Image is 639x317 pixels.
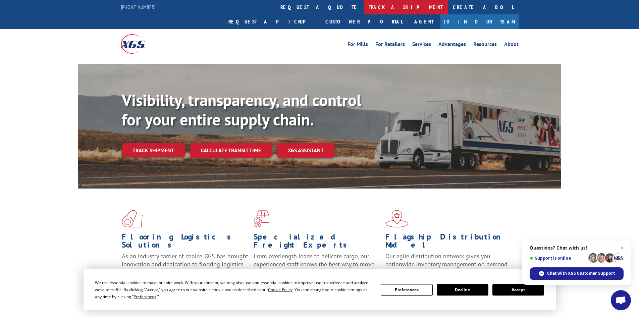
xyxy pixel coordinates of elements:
[385,210,409,227] img: xgs-icon-flagship-distribution-model-red
[385,252,509,268] span: Our agile distribution network gives you nationwide inventory management on demand.
[122,210,143,227] img: xgs-icon-total-supply-chain-intelligence-red
[530,256,586,261] span: Support is online
[134,294,156,300] span: Preferences
[190,143,272,158] a: Calculate transit time
[254,252,380,282] p: From overlength loads to delicate cargo, our experienced staff knows the best way to move your fr...
[385,233,512,252] h1: Flagship Distribution Model
[547,270,615,276] span: Chat with XGS Customer Support
[95,279,373,300] div: We use essential cookies to make our site work. With your consent, we may also use non-essential ...
[268,287,292,293] span: Cookie Policy
[438,42,466,49] a: Advantages
[504,42,519,49] a: About
[348,42,368,49] a: For Mills
[320,14,408,29] a: Customer Portal
[618,244,626,252] span: Close chat
[437,284,488,296] button: Decline
[408,14,440,29] a: Agent
[254,210,269,227] img: xgs-icon-focused-on-flooring-red
[122,143,185,157] a: Track shipment
[473,42,497,49] a: Resources
[440,14,519,29] a: Join Our Team
[84,269,556,310] div: Cookie Consent Prompt
[492,284,544,296] button: Accept
[277,143,334,158] a: XGS ASSISTANT
[254,233,380,252] h1: Specialized Freight Experts
[375,42,405,49] a: For Retailers
[121,4,156,10] a: [PHONE_NUMBER]
[611,290,631,310] div: Open chat
[530,267,624,280] div: Chat with XGS Customer Support
[122,90,361,130] b: Visibility, transparency, and control for your entire supply chain.
[381,284,432,296] button: Preferences
[412,42,431,49] a: Services
[530,245,624,251] span: Questions? Chat with us!
[122,252,248,276] span: As an industry carrier of choice, XGS has brought innovation and dedication to flooring logistics...
[223,14,320,29] a: Request a pickup
[122,233,249,252] h1: Flooring Logistics Solutions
